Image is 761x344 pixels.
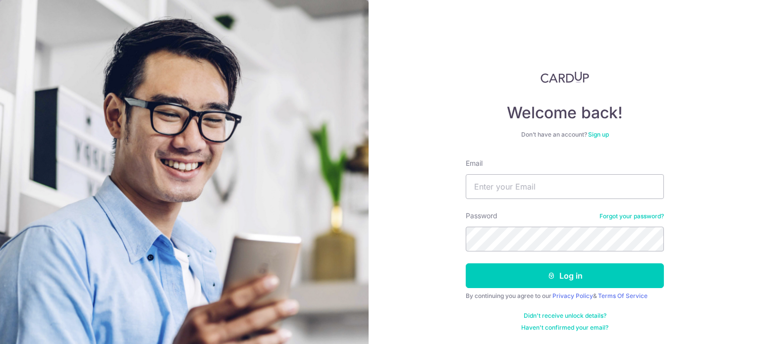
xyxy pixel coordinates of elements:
a: Terms Of Service [598,292,648,299]
div: Don’t have an account? [466,131,664,139]
img: CardUp Logo [541,71,589,83]
h4: Welcome back! [466,103,664,123]
a: Forgot your password? [599,212,664,220]
a: Privacy Policy [552,292,593,299]
div: By continuing you agree to our & [466,292,664,300]
a: Sign up [588,131,609,138]
a: Haven't confirmed your email? [521,324,608,332]
label: Password [466,211,497,221]
a: Didn't receive unlock details? [524,312,606,320]
label: Email [466,158,483,168]
button: Log in [466,263,664,288]
input: Enter your Email [466,174,664,199]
